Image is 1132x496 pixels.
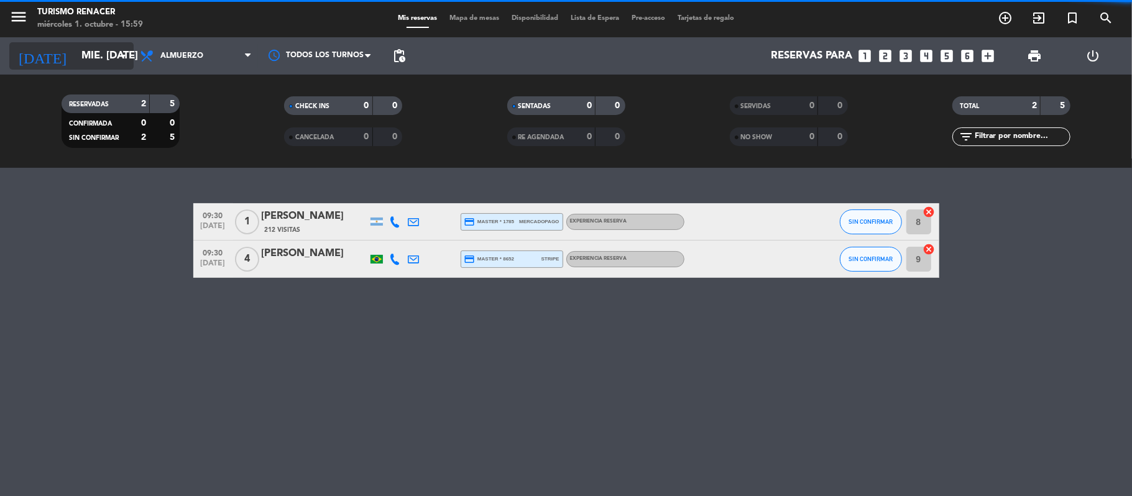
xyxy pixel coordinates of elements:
[364,132,369,141] strong: 0
[1031,11,1046,25] i: exit_to_app
[392,101,400,110] strong: 0
[9,42,75,70] i: [DATE]
[519,218,559,226] span: mercadopago
[464,254,476,265] i: credit_card
[849,218,893,225] span: SIN CONFIRMAR
[570,219,627,224] span: EXPERIENCIA RESERVA
[840,209,902,234] button: SIN CONFIRMAR
[9,7,28,26] i: menu
[170,133,177,142] strong: 5
[1027,48,1042,63] span: print
[570,256,627,261] span: EXPERIENCIA RESERVA
[160,52,203,60] span: Almuerzo
[265,225,301,235] span: 212 Visitas
[959,129,973,144] i: filter_list
[998,11,1013,25] i: add_circle_outline
[464,254,515,265] span: master * 8652
[116,48,131,63] i: arrow_drop_down
[1086,48,1101,63] i: power_settings_new
[587,132,592,141] strong: 0
[198,222,229,236] span: [DATE]
[809,101,814,110] strong: 0
[9,7,28,30] button: menu
[960,103,979,109] span: TOTAL
[898,48,914,64] i: looks_3
[37,6,143,19] div: Turismo Renacer
[198,259,229,273] span: [DATE]
[505,15,564,22] span: Disponibilidad
[587,101,592,110] strong: 0
[615,101,622,110] strong: 0
[262,246,367,262] div: [PERSON_NAME]
[741,134,773,140] span: NO SHOW
[295,103,329,109] span: CHECK INS
[295,134,334,140] span: CANCELADA
[564,15,625,22] span: Lista de Espera
[141,99,146,108] strong: 2
[923,243,936,255] i: cancel
[919,48,935,64] i: looks_4
[235,247,259,272] span: 4
[849,255,893,262] span: SIN CONFIRMAR
[809,132,814,141] strong: 0
[170,119,177,127] strong: 0
[878,48,894,64] i: looks_two
[198,245,229,259] span: 09:30
[443,15,505,22] span: Mapa de mesas
[771,50,853,62] span: Reservas para
[464,216,515,227] span: master * 1785
[1065,11,1080,25] i: turned_in_not
[518,134,564,140] span: RE AGENDADA
[625,15,671,22] span: Pre-acceso
[741,103,771,109] span: SERVIDAS
[170,99,177,108] strong: 5
[198,208,229,222] span: 09:30
[141,119,146,127] strong: 0
[392,132,400,141] strong: 0
[939,48,955,64] i: looks_5
[69,101,109,108] span: RESERVADAS
[392,15,443,22] span: Mis reservas
[960,48,976,64] i: looks_6
[37,19,143,31] div: miércoles 1. octubre - 15:59
[262,208,367,224] div: [PERSON_NAME]
[857,48,873,64] i: looks_one
[69,135,119,141] span: SIN CONFIRMAR
[1060,101,1067,110] strong: 5
[837,101,845,110] strong: 0
[923,206,936,218] i: cancel
[69,121,112,127] span: CONFIRMADA
[518,103,551,109] span: SENTADAS
[235,209,259,234] span: 1
[392,48,407,63] span: pending_actions
[980,48,996,64] i: add_box
[615,132,622,141] strong: 0
[1098,11,1113,25] i: search
[541,255,559,263] span: stripe
[141,133,146,142] strong: 2
[1032,101,1037,110] strong: 2
[671,15,740,22] span: Tarjetas de regalo
[837,132,845,141] strong: 0
[364,101,369,110] strong: 0
[973,130,1070,144] input: Filtrar por nombre...
[840,247,902,272] button: SIN CONFIRMAR
[464,216,476,227] i: credit_card
[1064,37,1123,75] div: LOG OUT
